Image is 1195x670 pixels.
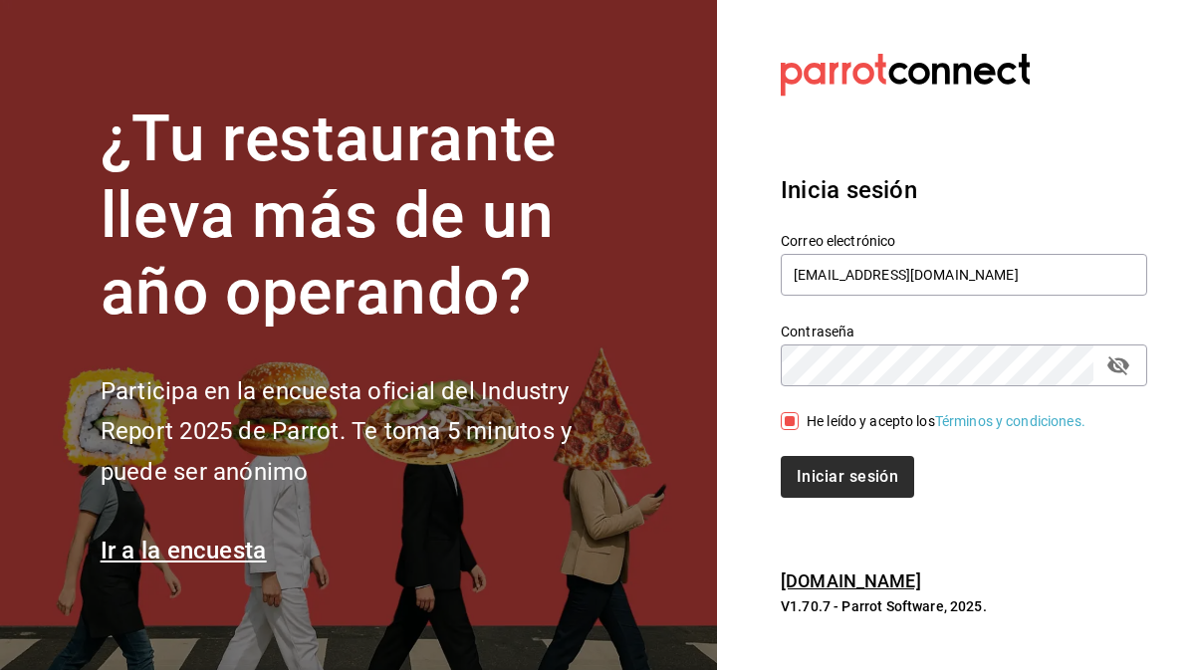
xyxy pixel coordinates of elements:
a: [DOMAIN_NAME] [781,570,921,591]
a: Términos y condiciones. [935,413,1085,429]
a: Ir a la encuesta [101,537,267,564]
input: Ingresa tu correo electrónico [781,254,1147,296]
div: He leído y acepto los [807,411,1085,432]
button: Iniciar sesión [781,456,914,498]
label: Correo electrónico [781,234,1147,248]
p: V1.70.7 - Parrot Software, 2025. [781,596,1147,616]
h3: Inicia sesión [781,172,1147,208]
h2: Participa en la encuesta oficial del Industry Report 2025 de Parrot. Te toma 5 minutos y puede se... [101,371,638,493]
button: passwordField [1101,348,1135,382]
h1: ¿Tu restaurante lleva más de un año operando? [101,102,638,331]
label: Contraseña [781,325,1147,338]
